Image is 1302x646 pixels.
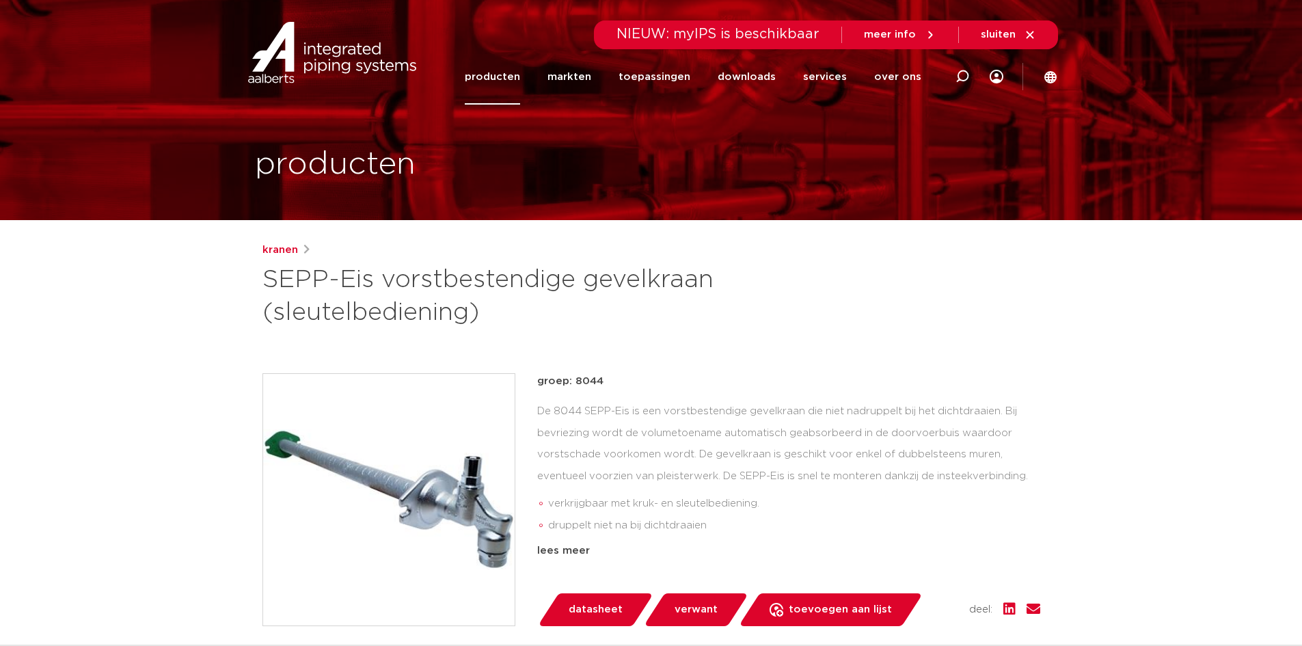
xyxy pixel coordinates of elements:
li: eenvoudige en snelle montage dankzij insteekverbinding [548,537,1040,558]
nav: Menu [465,49,921,105]
div: De 8044 SEPP-Eis is een vorstbestendige gevelkraan die niet nadruppelt bij het dichtdraaien. Bij ... [537,401,1040,537]
span: deel: [969,602,992,618]
span: meer info [864,29,916,40]
span: datasheet [569,599,623,621]
img: Product Image for SEPP-Eis vorstbestendige gevelkraan (sleutelbediening) [263,374,515,625]
span: toevoegen aan lijst [789,599,892,621]
span: verwant [675,599,718,621]
a: sluiten [981,29,1036,41]
h1: SEPP-Eis vorstbestendige gevelkraan (sleutelbediening) [262,264,776,329]
li: druppelt niet na bij dichtdraaien [548,515,1040,537]
a: toepassingen [619,49,690,105]
p: groep: 8044 [537,373,1040,390]
a: producten [465,49,520,105]
a: meer info [864,29,936,41]
a: kranen [262,242,298,258]
div: my IPS [990,49,1003,105]
div: lees meer [537,543,1040,559]
span: NIEUW: myIPS is beschikbaar [616,27,819,41]
li: verkrijgbaar met kruk- en sleutelbediening. [548,493,1040,515]
a: services [803,49,847,105]
a: over ons [874,49,921,105]
span: sluiten [981,29,1016,40]
a: datasheet [537,593,653,626]
a: markten [547,49,591,105]
a: verwant [643,593,748,626]
a: downloads [718,49,776,105]
h1: producten [255,143,416,187]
